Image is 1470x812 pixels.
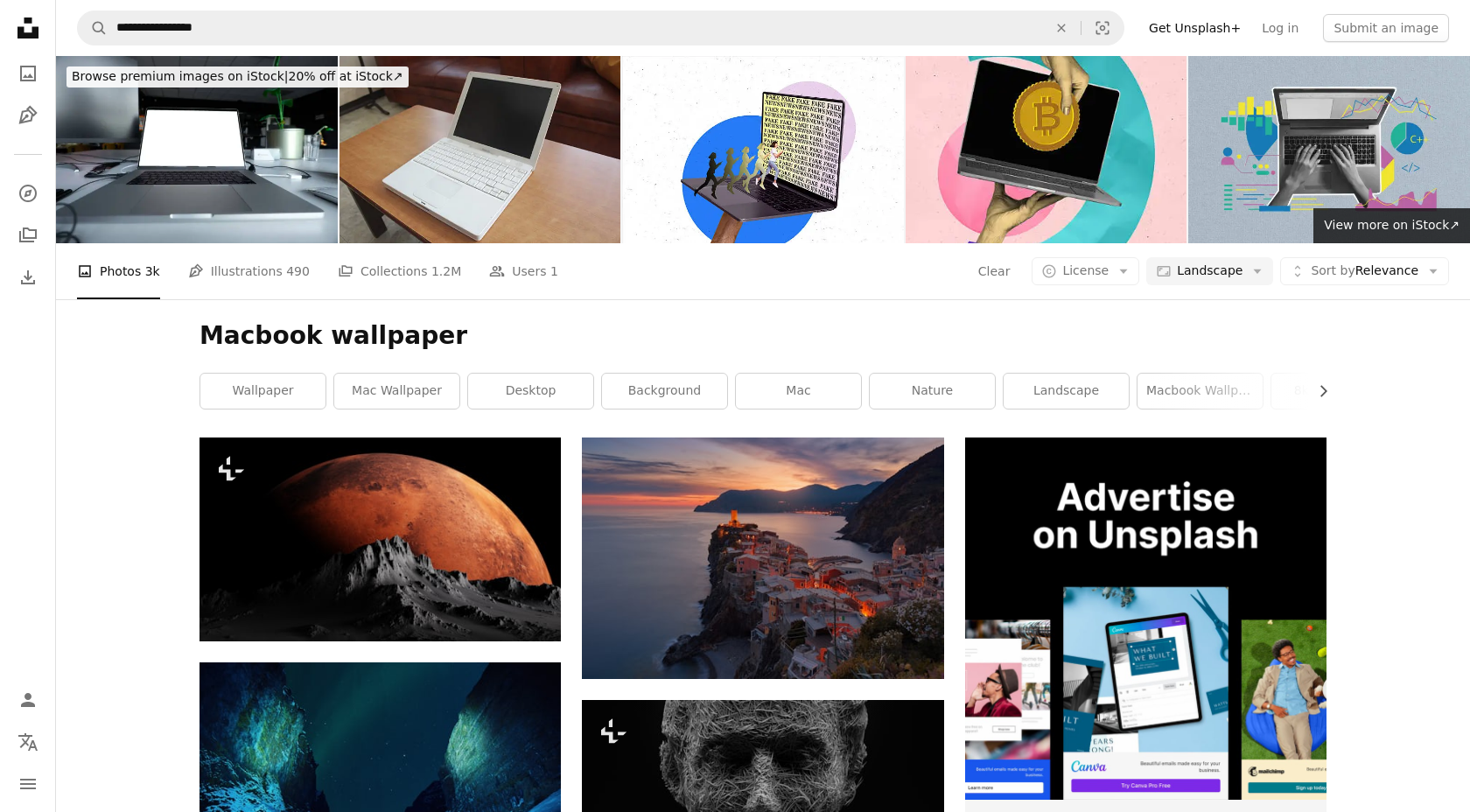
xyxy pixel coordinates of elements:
[1323,14,1449,42] button: Submit an image
[10,56,45,91] a: Photos
[199,320,1326,352] h1: Macbook wallpaper
[1251,14,1309,42] a: Log in
[582,550,943,566] a: aerial view of village on mountain cliff during orange sunset
[56,56,338,243] img: MacBook Mockup in office
[582,793,943,808] a: a black and white photo of a man's face
[199,531,561,547] a: a red moon rising over the top of a mountain
[1042,11,1081,45] button: Clear
[72,69,403,83] span: 20% off at iStock ↗
[602,374,727,409] a: background
[10,176,45,211] a: Explore
[1081,11,1123,45] button: Visual search
[78,11,108,45] button: Search Unsplash
[431,262,461,281] span: 1.2M
[10,766,45,801] button: Menu
[1004,374,1129,409] a: landscape
[10,260,45,295] a: Download History
[977,257,1011,285] button: Clear
[468,374,593,409] a: desktop
[56,56,419,98] a: Browse premium images on iStock|20% off at iStock↗
[199,437,561,640] img: a red moon rising over the top of a mountain
[489,243,558,299] a: Users 1
[736,374,861,409] a: mac
[1280,257,1449,285] button: Sort byRelevance
[199,774,561,790] a: northern lights
[334,374,459,409] a: mac wallpaper
[870,374,995,409] a: nature
[1307,374,1326,409] button: scroll list to the right
[1138,14,1251,42] a: Get Unsplash+
[286,262,310,281] span: 490
[200,374,325,409] a: wallpaper
[1313,208,1470,243] a: View more on iStock↗
[1062,263,1109,277] span: License
[906,56,1187,243] img: Vertical photo collage of people hands hold macbook device bitcoin coin earnings freelance miner ...
[72,69,288,83] span: Browse premium images on iStock |
[10,724,45,759] button: Language
[965,437,1326,799] img: file-1635990755334-4bfd90f37242image
[622,56,904,243] img: Composite photo collage of happy girl walk phone walk macbook wallpaper fake news spam disinforma...
[1146,257,1273,285] button: Landscape
[1177,262,1242,280] span: Landscape
[77,10,1124,45] form: Find visuals sitewide
[1311,263,1354,277] span: Sort by
[1188,56,1470,243] img: Composite photo collage of hands type macbook keyboard screen interface settings statistics chart...
[1032,257,1139,285] button: License
[339,56,621,243] img: old white macbook with black screen isolated and blurred background
[10,98,45,133] a: Illustrations
[1271,374,1396,409] a: 8k wallpaper
[188,243,310,299] a: Illustrations 490
[10,218,45,253] a: Collections
[10,682,45,717] a: Log in / Sign up
[1137,374,1263,409] a: macbook wallpaper aesthetic
[1324,218,1459,232] span: View more on iStock ↗
[582,437,943,678] img: aerial view of village on mountain cliff during orange sunset
[1311,262,1418,280] span: Relevance
[338,243,461,299] a: Collections 1.2M
[550,262,558,281] span: 1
